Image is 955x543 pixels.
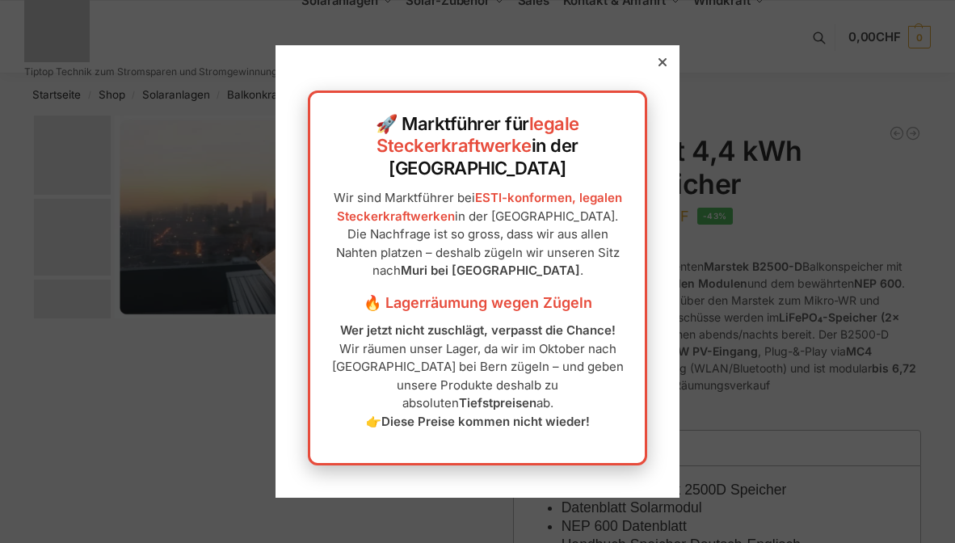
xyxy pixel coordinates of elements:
a: legale Steckerkraftwerke [377,113,579,157]
p: Wir sind Marktführer bei in der [GEOGRAPHIC_DATA]. Die Nachfrage ist so gross, dass wir aus allen... [326,189,629,280]
strong: Muri bei [GEOGRAPHIC_DATA] [401,263,580,278]
strong: Diese Preise kommen nicht wieder! [381,414,590,429]
strong: Wer jetzt nicht zuschlägt, verpasst die Chance! [340,322,616,338]
p: Wir räumen unser Lager, da wir im Oktober nach [GEOGRAPHIC_DATA] bei Bern zügeln – und geben unse... [326,322,629,431]
h3: 🔥 Lagerräumung wegen Zügeln [326,293,629,314]
strong: Tiefstpreisen [459,395,536,410]
a: ESTI-konformen, legalen Steckerkraftwerken [337,190,622,224]
h2: 🚀 Marktführer für in der [GEOGRAPHIC_DATA] [326,113,629,180]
